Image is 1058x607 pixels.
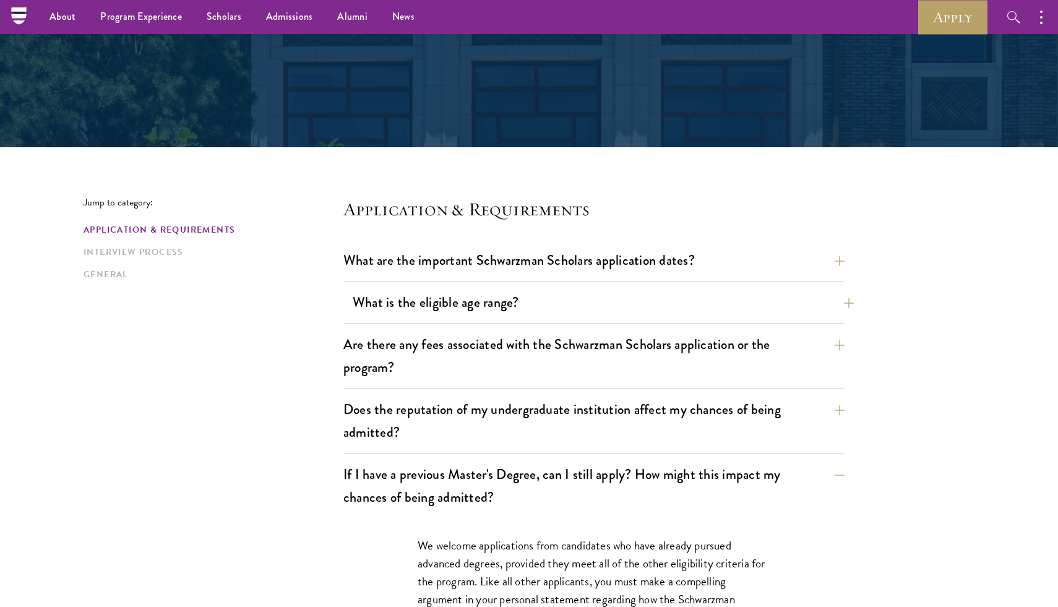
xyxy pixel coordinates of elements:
a: General [84,268,336,281]
a: Application & Requirements [84,223,336,236]
h4: Application & Requirements [343,197,845,222]
button: If I have a previous Master's Degree, can I still apply? How might this impact my chances of bein... [343,460,845,511]
button: Are there any fees associated with the Schwarzman Scholars application or the program? [343,330,845,381]
button: What is the eligible age range? [353,288,854,316]
p: Jump to category: [84,197,343,208]
a: Interview Process [84,246,336,259]
button: Does the reputation of my undergraduate institution affect my chances of being admitted? [343,395,845,446]
button: What are the important Schwarzman Scholars application dates? [343,246,845,274]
